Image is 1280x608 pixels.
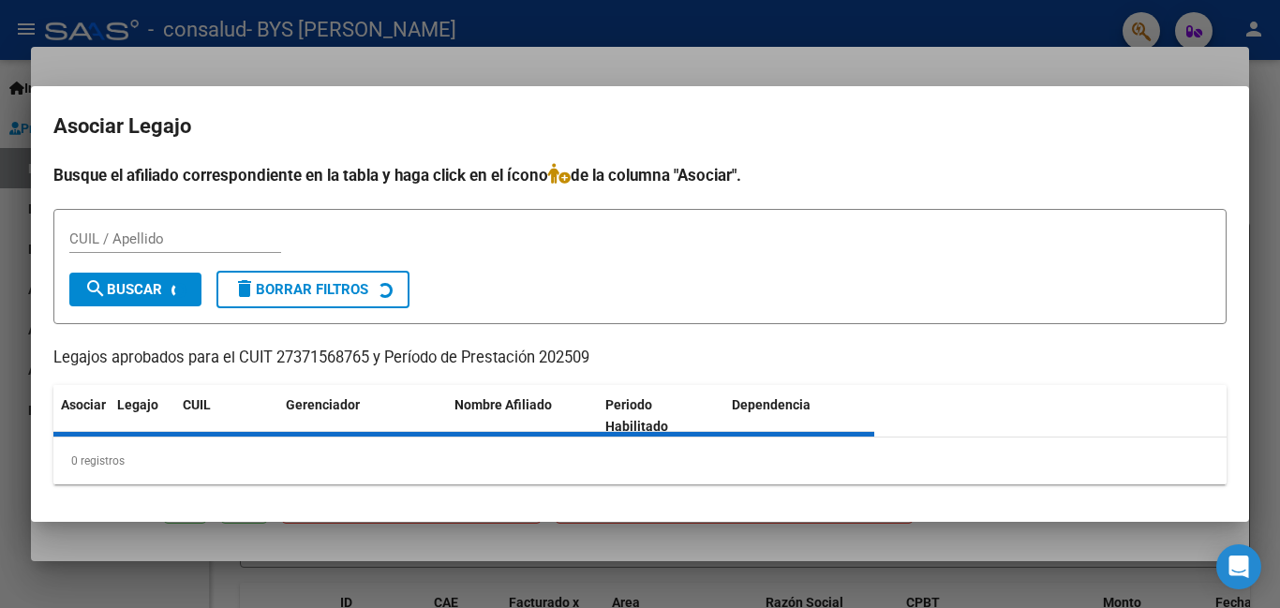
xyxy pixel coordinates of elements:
[61,397,106,412] span: Asociar
[286,397,360,412] span: Gerenciador
[53,347,1227,370] p: Legajos aprobados para el CUIT 27371568765 y Período de Prestación 202509
[278,385,447,447] datatable-header-cell: Gerenciador
[447,385,598,447] datatable-header-cell: Nombre Afiliado
[183,397,211,412] span: CUIL
[69,273,201,306] button: Buscar
[84,281,162,298] span: Buscar
[110,385,175,447] datatable-header-cell: Legajo
[233,277,256,300] mat-icon: delete
[84,277,107,300] mat-icon: search
[53,437,1227,484] div: 0 registros
[724,385,875,447] datatable-header-cell: Dependencia
[732,397,811,412] span: Dependencia
[233,281,368,298] span: Borrar Filtros
[454,397,552,412] span: Nombre Afiliado
[175,385,278,447] datatable-header-cell: CUIL
[53,385,110,447] datatable-header-cell: Asociar
[216,271,409,308] button: Borrar Filtros
[605,397,668,434] span: Periodo Habilitado
[53,109,1227,144] h2: Asociar Legajo
[117,397,158,412] span: Legajo
[1216,544,1261,589] div: Open Intercom Messenger
[598,385,724,447] datatable-header-cell: Periodo Habilitado
[53,163,1227,187] h4: Busque el afiliado correspondiente en la tabla y haga click en el ícono de la columna "Asociar".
